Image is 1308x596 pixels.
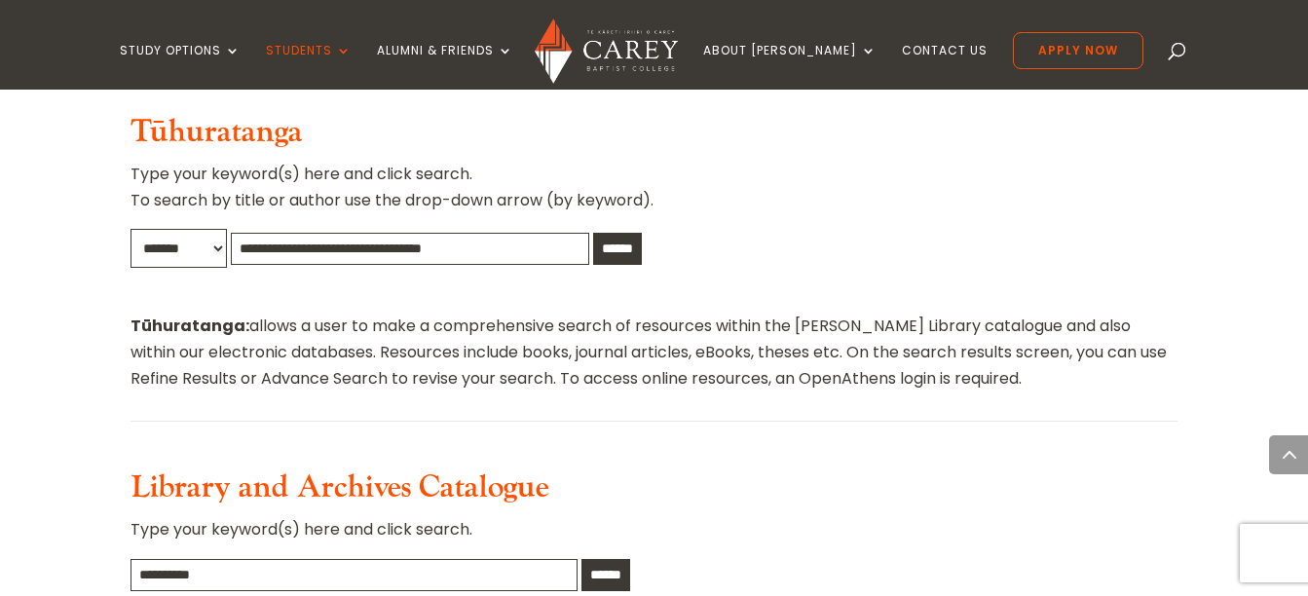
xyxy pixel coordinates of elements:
img: Carey Baptist College [535,19,678,84]
p: Type your keyword(s) here and click search. To search by title or author use the drop-down arrow ... [131,161,1177,229]
a: Study Options [120,44,241,90]
h3: Tūhuratanga [131,114,1177,161]
strong: Tūhuratanga: [131,315,249,337]
a: Alumni & Friends [377,44,513,90]
a: Contact Us [902,44,988,90]
p: Type your keyword(s) here and click search. [131,516,1177,558]
a: Students [266,44,352,90]
a: About [PERSON_NAME] [703,44,877,90]
h3: Library and Archives Catalogue [131,469,1177,516]
a: Apply Now [1013,32,1143,69]
p: allows a user to make a comprehensive search of resources within the [PERSON_NAME] Library catalo... [131,313,1177,392]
